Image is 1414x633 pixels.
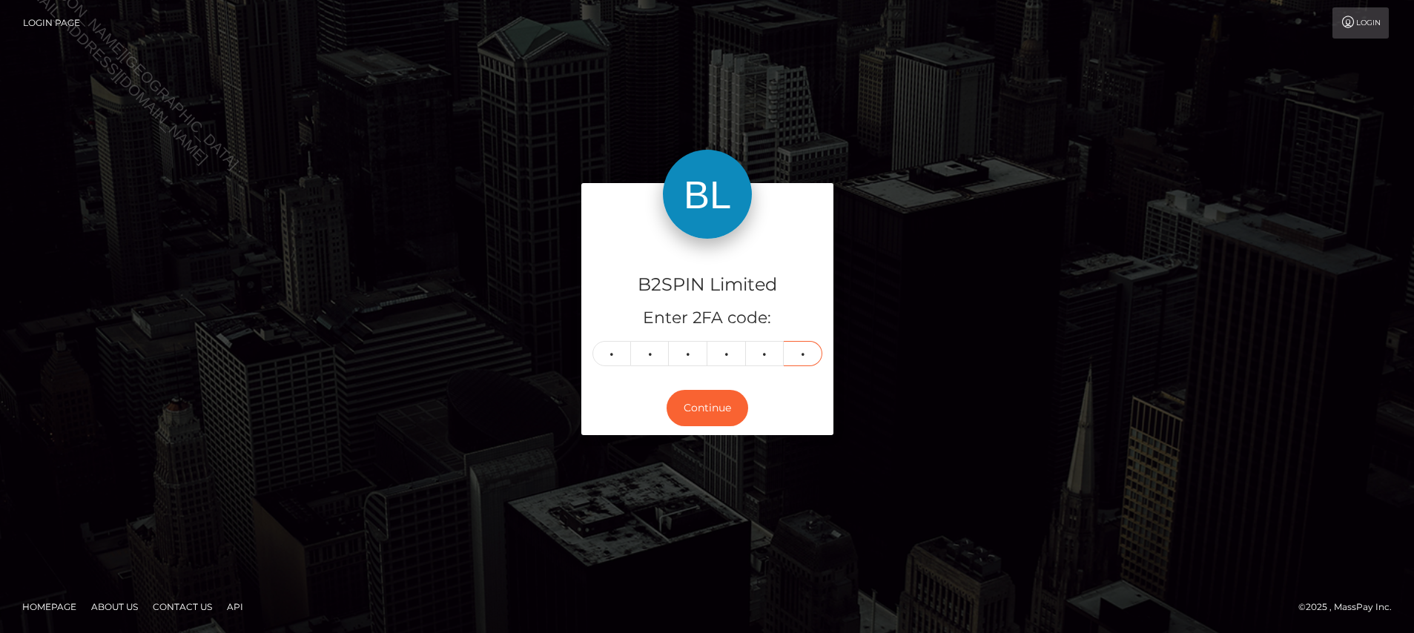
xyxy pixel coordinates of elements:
a: Homepage [16,595,82,618]
h5: Enter 2FA code: [592,307,822,330]
a: Login [1332,7,1389,39]
button: Continue [667,390,748,426]
a: API [221,595,249,618]
div: © 2025 , MassPay Inc. [1298,599,1403,615]
img: B2SPIN Limited [663,150,752,239]
h4: B2SPIN Limited [592,272,822,298]
a: Contact Us [147,595,218,618]
a: Login Page [23,7,80,39]
a: About Us [85,595,144,618]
